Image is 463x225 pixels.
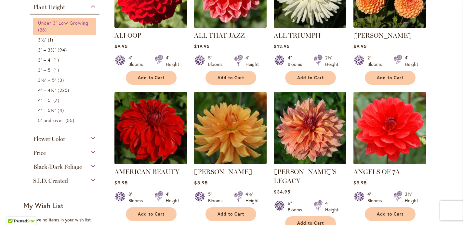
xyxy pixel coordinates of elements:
[38,46,93,53] a: 3' – 3½' 94
[38,97,52,103] span: 4' – 5'
[126,207,177,221] button: Add to Cart
[353,43,366,49] span: $9.95
[38,87,56,93] span: 4' – 4½'
[114,180,127,186] span: $9.95
[114,168,179,176] a: AMERICAN BEAUTY
[58,77,65,83] span: 3
[194,159,267,166] a: ANDREW CHARLES
[325,200,338,213] div: 4' Height
[245,191,259,204] div: 4½' Height
[367,191,386,204] div: 4" Blooms
[274,43,289,49] span: $12.95
[128,191,147,204] div: 8" Blooms
[288,55,306,68] div: 4" Blooms
[194,92,267,164] img: ANDREW CHARLES
[353,168,400,176] a: ANGELS OF 7A
[53,97,61,104] span: 7
[138,75,165,81] span: Add to Cart
[38,37,46,43] span: 3½'
[208,191,226,204] div: 5" Blooms
[194,180,207,186] span: $8.95
[114,43,127,49] span: $9.95
[245,55,259,68] div: 4' Height
[285,71,336,85] button: Add to Cart
[33,163,82,170] span: Black/Dark Foliage
[38,107,56,113] span: 4' – 5½'
[38,36,93,43] a: 3½' 1
[114,23,187,29] a: ALI OOP
[274,23,346,29] a: ALL TRIUMPH
[365,71,416,85] button: Add to Cart
[58,107,65,114] span: 4
[33,135,65,143] span: Flower Color
[38,117,64,123] span: 5' and over
[38,117,93,124] a: 5' and over 55
[114,31,141,39] a: ALI OOP
[23,217,110,223] div: You have no items in your wish list.
[38,57,52,63] span: 3' – 4'
[274,159,346,166] a: Andy's Legacy
[38,56,93,63] a: 3' – 4' 1
[114,159,187,166] a: AMERICAN BEAUTY
[274,92,346,164] img: Andy's Legacy
[38,87,93,94] a: 4' – 4½' 225
[65,117,76,124] span: 55
[365,207,416,221] button: Add to Cart
[194,31,245,39] a: ALL THAT JAZZ
[274,168,337,185] a: [PERSON_NAME]'S LEGACY
[353,31,411,39] a: [PERSON_NAME]
[38,77,93,83] a: 3½' – 5' 3
[274,189,290,195] span: $34.95
[405,55,418,68] div: 4' Height
[274,31,321,39] a: ALL TRIUMPH
[23,201,63,210] strong: My Wish List
[138,211,165,217] span: Add to Cart
[194,43,209,49] span: $19.95
[353,92,426,164] img: ANGELS OF 7A
[38,47,56,53] span: 3' – 3½'
[367,55,386,68] div: 2" Blooms
[288,200,306,213] div: 6" Blooms
[353,159,426,166] a: ANGELS OF 7A
[208,55,226,68] div: 5" Blooms
[218,211,244,217] span: Add to Cart
[166,55,179,68] div: 4' Height
[194,23,267,29] a: ALL THAT JAZZ
[53,67,60,73] span: 1
[405,191,418,204] div: 3½' Height
[33,4,65,11] span: Plant Height
[33,149,46,156] span: Price
[38,77,56,83] span: 3½' – 5'
[353,180,366,186] span: $9.95
[33,177,68,184] span: S.I.D. Created
[377,211,403,217] span: Add to Cart
[38,107,93,114] a: 4' – 5½' 4
[38,67,52,73] span: 3' – 5'
[38,20,88,26] span: Under 3' Low Growing
[38,67,93,73] a: 3' – 5' 1
[126,71,177,85] button: Add to Cart
[53,56,60,63] span: 1
[58,87,71,94] span: 225
[38,97,93,104] a: 4' – 5' 7
[297,75,324,81] span: Add to Cart
[166,191,179,204] div: 4' Height
[128,55,147,68] div: 4" Blooms
[325,55,338,68] div: 2½' Height
[205,207,256,221] button: Add to Cart
[353,23,426,29] a: AMBER QUEEN
[194,168,252,176] a: [PERSON_NAME]
[218,75,244,81] span: Add to Cart
[5,202,23,220] iframe: Launch Accessibility Center
[377,75,403,81] span: Add to Cart
[38,19,93,33] a: Under 3' Low Growing 28
[38,26,48,33] span: 28
[58,46,68,53] span: 94
[205,71,256,85] button: Add to Cart
[48,36,55,43] span: 1
[114,92,187,164] img: AMERICAN BEAUTY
